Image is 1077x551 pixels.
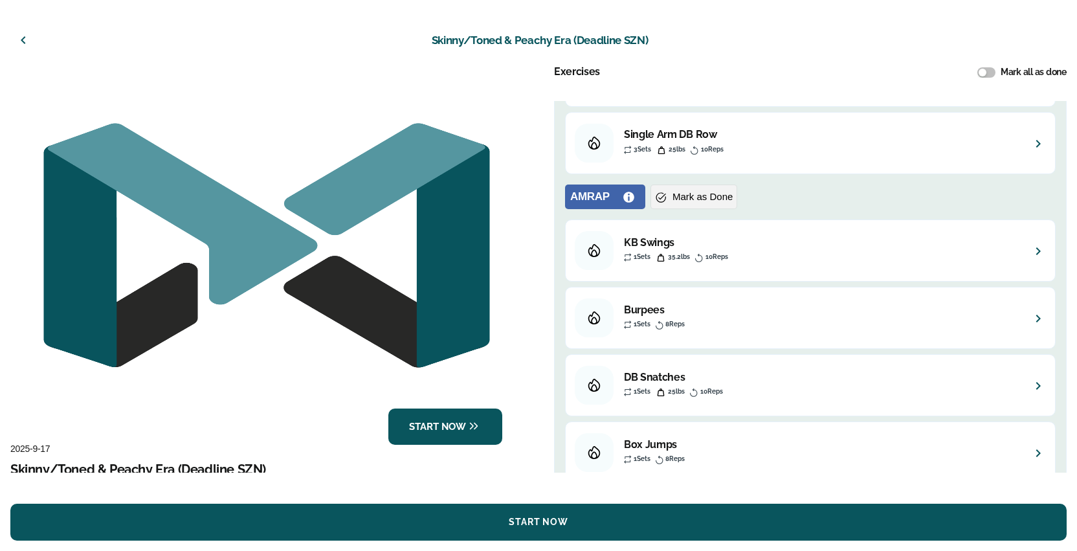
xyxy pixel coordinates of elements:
button: Start now [388,409,502,445]
button: Mark as Done [650,185,738,209]
img: Exercise Icon [588,244,601,257]
img: Exercise Icon [588,137,601,150]
h3: DB Snatches [624,371,1020,385]
button: Exercise IconSingle Arm DB RowSets Icon3SetsWeight Icon25lbsReps Icon10Reps [571,123,1050,163]
img: Program Thumbnail [10,64,523,427]
img: Reps Icon [656,455,663,464]
button: Exercise IconBurpeesSets Icon1SetsReps Icon8Reps [571,298,1050,338]
span: 10 Reps [705,253,728,260]
h3: KB Swings [624,236,1020,250]
span: 1 Sets [634,320,650,328]
span: Mark as Done [672,189,733,205]
img: Weight Icon [656,387,666,398]
img: Start Now Icon [466,418,482,434]
span: 1 Sets [634,388,650,395]
img: Exercise Icon [588,379,601,392]
img: Sets Icon [624,455,632,464]
button: Exercise IconDB SnatchesSets Icon1SetsWeight Icon25lbsReps Icon10Reps [571,365,1050,405]
img: Sets Icon [624,253,632,262]
h3: Exercises [554,65,600,79]
img: Exercise Icon [588,446,601,459]
span: 35.2 lbs [668,253,690,260]
img: Reps Icon [691,146,698,155]
h3: Single Arm DB Row [624,128,1020,142]
img: Reps Icon [690,388,698,397]
span: 1 Sets [634,253,650,260]
img: Weight Icon [656,253,666,263]
span: 1 Sets [634,455,650,462]
button: AMRAP [568,187,638,207]
img: Reps Icon [695,253,703,262]
img: Exercise Icon [588,311,601,324]
h3: Box Jumps [624,438,1020,452]
button: Exercise IconBox JumpsSets Icon1SetsReps Icon8Reps [571,433,1050,473]
h4: 2025 - 9 - 17 [10,443,523,455]
span: 8 Reps [665,455,685,462]
img: Sets Icon [624,320,632,329]
span: 10 Reps [701,146,724,153]
img: Mark as Done Icon [655,191,667,203]
img: Sets Icon [624,388,632,396]
h3: AMRAP [570,190,620,204]
img: Sets Icon [624,146,632,154]
h3: Burpees [624,304,1020,317]
button: Start now [10,504,1067,541]
span: Mark all as done [1001,64,1067,80]
h3: Skinny/Toned & Peachy Era (Deadline SZN) [39,33,1041,47]
h2: Skinny/Toned & Peachy Era (Deadline SZN) [10,461,523,478]
img: Info Icon [623,191,635,203]
span: 25 lbs [669,146,685,153]
span: 25 lbs [668,388,685,395]
img: Weight Icon [656,145,667,155]
span: 3 Sets [634,146,651,153]
button: Exercise IconKB SwingsSets Icon1SetsWeight Icon35.2lbsReps Icon10Reps [571,231,1050,271]
span: 8 Reps [665,320,685,328]
span: 10 Reps [700,388,723,395]
img: Reps Icon [656,320,663,330]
